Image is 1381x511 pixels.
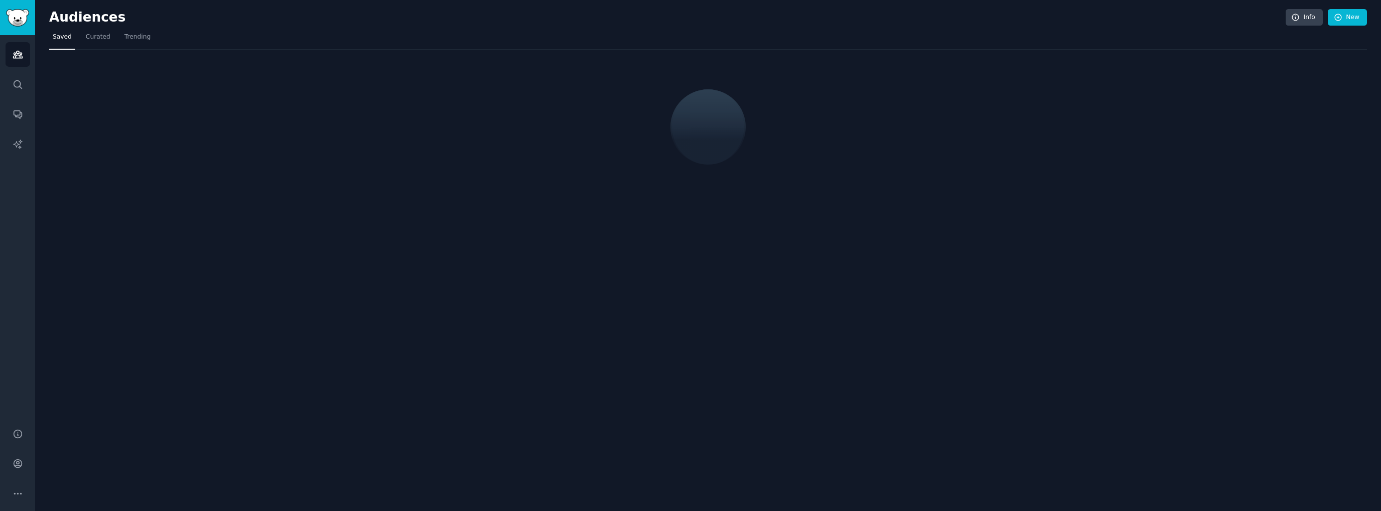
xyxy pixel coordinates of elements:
img: GummySearch logo [6,9,29,27]
span: Saved [53,33,72,42]
a: New [1328,9,1367,26]
a: Trending [121,29,154,50]
a: Curated [82,29,114,50]
span: Trending [124,33,151,42]
h2: Audiences [49,10,1286,26]
span: Curated [86,33,110,42]
a: Saved [49,29,75,50]
a: Info [1286,9,1323,26]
